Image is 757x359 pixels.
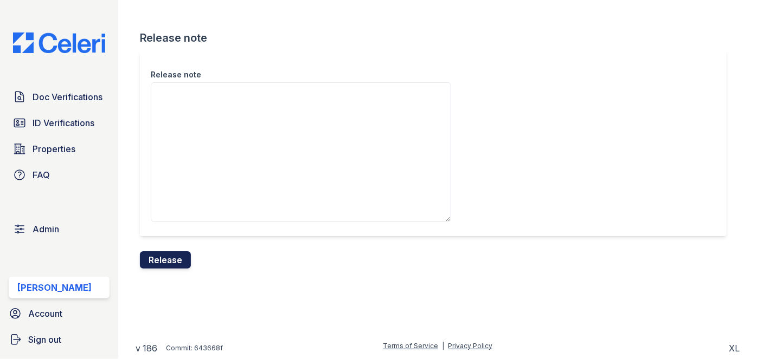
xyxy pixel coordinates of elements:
a: Terms of Service [383,342,438,350]
span: Doc Verifications [33,90,102,103]
span: Admin [33,223,59,236]
span: ID Verifications [33,116,94,129]
button: Release [140,251,191,269]
a: ID Verifications [9,112,110,134]
a: Doc Verifications [9,86,110,108]
div: | [442,342,444,350]
span: Account [28,307,62,320]
span: Sign out [28,333,61,346]
div: Commit: 643668f [166,344,223,353]
a: Admin [9,218,110,240]
div: Release note [140,30,735,45]
span: Properties [33,142,75,155]
label: Release note [151,69,201,80]
div: [PERSON_NAME] [17,281,92,294]
a: Privacy Policy [448,342,492,350]
a: Sign out [4,329,114,350]
div: XL [729,342,740,355]
a: FAQ [9,164,110,186]
a: Account [4,303,114,324]
a: v 186 [136,342,157,355]
img: CE_Logo_Blue-a8612792a0a2168367f1c8372b55b34899dd931a85d93a1a3d3e32e68fde9ad4.png [4,32,114,53]
a: Properties [9,138,110,160]
span: FAQ [33,168,50,181]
